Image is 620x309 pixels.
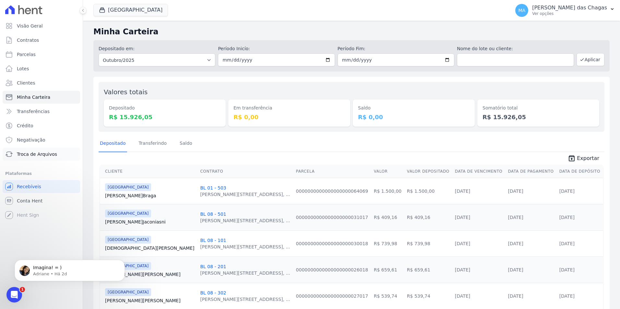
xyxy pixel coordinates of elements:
td: R$ 659,61 [371,257,404,283]
a: Saldo [178,135,194,152]
span: Crédito [17,122,33,129]
a: Negativação [3,133,80,146]
a: BL 01 - 503 [200,185,226,190]
span: Parcelas [17,51,36,58]
a: BL 08 - 201 [200,264,226,269]
span: Contratos [17,37,39,43]
a: Clientes [3,76,80,89]
span: [GEOGRAPHIC_DATA] [105,236,151,244]
dd: R$ 0,00 [358,113,470,121]
a: Depositado [99,135,127,152]
span: Conta Hent [17,198,42,204]
a: BL 08 - 101 [200,238,226,243]
a: [DATE] [455,215,470,220]
button: MA [PERSON_NAME] das Chagas Ver opções [510,1,620,19]
p: Ver opções [532,11,607,16]
span: Exportar [577,154,599,162]
dd: R$ 15.926,05 [109,113,221,121]
a: [DATE] [508,241,523,246]
span: [GEOGRAPHIC_DATA] [105,288,151,296]
label: Valores totais [104,88,148,96]
a: [DATE] [508,215,523,220]
a: [DATE] [559,189,575,194]
dd: R$ 15.926,05 [483,113,594,121]
a: BL 08 - 302 [200,290,226,295]
a: [DATE] [559,293,575,299]
a: Contratos [3,34,80,47]
th: Cliente [100,165,197,178]
td: R$ 539,74 [404,283,452,309]
a: [PERSON_NAME]Braga [105,192,195,199]
a: [DATE] [508,267,523,272]
h2: Minha Carteira [93,26,610,38]
dt: Em transferência [233,105,345,111]
td: R$ 1.500,00 [404,178,452,204]
div: [PERSON_NAME][STREET_ADDRESS], ... [200,191,290,198]
label: Período Inicío: [218,45,335,52]
i: unarchive [568,154,576,162]
span: Recebíveis [17,183,41,190]
span: Clientes [17,80,35,86]
span: [GEOGRAPHIC_DATA] [105,210,151,217]
div: [PERSON_NAME][STREET_ADDRESS], ... [200,244,290,250]
td: R$ 659,61 [404,257,452,283]
button: [GEOGRAPHIC_DATA] [93,4,168,16]
label: Período Fim: [338,45,454,52]
span: Lotes [17,65,29,72]
a: Transferências [3,105,80,118]
a: Lotes [3,62,80,75]
a: [DATE] [508,293,523,299]
a: Recebíveis [3,180,80,193]
div: [PERSON_NAME][STREET_ADDRESS], ... [200,270,290,276]
span: 1 [20,287,25,292]
span: [GEOGRAPHIC_DATA] [105,183,151,191]
a: [DATE] [455,267,470,272]
a: [DATE] [455,241,470,246]
td: R$ 539,74 [371,283,404,309]
span: Minha Carteira [17,94,50,100]
a: Transferindo [137,135,168,152]
th: Valor [371,165,404,178]
a: 0000000000000000000030018 [296,241,368,246]
a: [DATE] [559,267,575,272]
a: [PERSON_NAME]Jaconiasni [105,219,195,225]
dt: Somatório total [483,105,594,111]
a: [DATE] [508,189,523,194]
th: Valor Depositado [404,165,452,178]
a: [DATE] [455,293,470,299]
td: R$ 409,16 [404,204,452,230]
td: R$ 1.500,00 [371,178,404,204]
a: Visão Geral [3,19,80,32]
dd: R$ 0,00 [233,113,345,121]
th: Contrato [197,165,293,178]
span: Negativação [17,137,45,143]
span: MA [518,8,525,13]
th: Data de Vencimento [452,165,506,178]
div: [PERSON_NAME][STREET_ADDRESS], ... [200,296,290,303]
span: Transferências [17,108,50,115]
a: BL 08 - 501 [200,212,226,217]
a: [PERSON_NAME][PERSON_NAME] [105,271,195,278]
iframe: Intercom live chat [6,287,22,303]
a: [DATE] [559,215,575,220]
span: Troca de Arquivos [17,151,57,157]
th: Parcela [293,165,371,178]
span: Visão Geral [17,23,43,29]
th: Data de Depósito [557,165,603,178]
a: [DEMOGRAPHIC_DATA][PERSON_NAME] [105,245,195,251]
td: R$ 409,16 [371,204,404,230]
a: [DATE] [455,189,470,194]
a: Minha Carteira [3,91,80,104]
a: 0000000000000000000027017 [296,293,368,299]
th: Data de Pagamento [505,165,556,178]
p: [PERSON_NAME] das Chagas [532,5,607,11]
a: 0000000000000000000031017 [296,215,368,220]
td: R$ 739,98 [371,230,404,257]
a: 0000000000000000000026018 [296,267,368,272]
a: Troca de Arquivos [3,148,80,161]
label: Nome do lote ou cliente: [457,45,574,52]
